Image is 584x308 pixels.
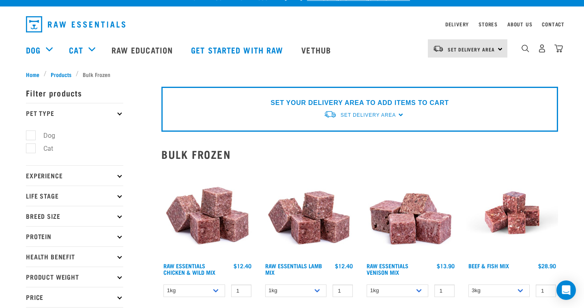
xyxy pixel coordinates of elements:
a: Raw Essentials Lamb Mix [265,264,322,274]
span: Set Delivery Area [448,48,495,51]
p: Health Benefit [26,246,123,267]
span: Home [26,70,39,79]
a: Raw Education [103,34,183,66]
div: $28.90 [538,263,556,269]
a: Contact [542,23,565,26]
nav: breadcrumbs [26,70,558,79]
p: Pet Type [26,103,123,123]
a: Stores [479,23,498,26]
a: Raw Essentials Chicken & Wild Mix [163,264,215,274]
p: Price [26,287,123,307]
div: $13.90 [437,263,455,269]
a: Home [26,70,44,79]
input: 1 [231,284,251,297]
p: Protein [26,226,123,246]
a: Products [47,70,76,79]
p: Experience [26,165,123,186]
div: Open Intercom Messenger [556,280,576,300]
a: Cat [69,44,83,56]
p: Product Weight [26,267,123,287]
div: $12.40 [335,263,353,269]
img: Beef Mackerel 1 [466,167,558,259]
h2: Bulk Frozen [161,148,558,160]
label: Cat [30,143,56,154]
input: 1 [333,284,353,297]
input: 1 [536,284,556,297]
img: Raw Essentials Logo [26,16,125,32]
input: 1 [434,284,455,297]
span: Set Delivery Area [341,112,396,118]
img: home-icon-1@2x.png [522,45,529,52]
p: SET YOUR DELIVERY AREA TO ADD ITEMS TO CART [271,98,449,108]
p: Filter products [26,83,123,103]
div: $12.40 [234,263,251,269]
img: home-icon@2x.png [554,44,563,53]
a: Beef & Fish Mix [468,264,509,267]
img: 1113 RE Venison Mix 01 [365,167,457,259]
img: user.png [538,44,546,53]
img: van-moving.png [433,45,444,52]
img: Pile Of Cubed Chicken Wild Meat Mix [161,167,253,259]
a: Get started with Raw [183,34,293,66]
img: ?1041 RE Lamb Mix 01 [263,167,355,259]
p: Breed Size [26,206,123,226]
a: Vethub [293,34,341,66]
a: Raw Essentials Venison Mix [367,264,408,274]
label: Dog [30,130,58,141]
a: Delivery [445,23,469,26]
a: Dog [26,44,41,56]
img: van-moving.png [324,110,337,119]
a: About Us [507,23,532,26]
p: Life Stage [26,186,123,206]
nav: dropdown navigation [19,13,565,36]
span: Products [51,70,71,79]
